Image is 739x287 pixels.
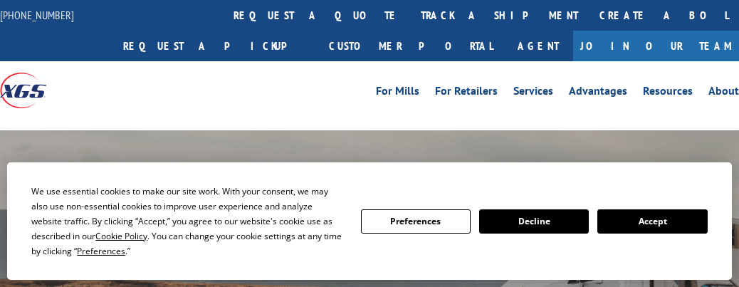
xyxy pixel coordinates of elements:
a: Customer Portal [318,31,503,61]
div: Cookie Consent Prompt [7,162,732,280]
a: Advantages [569,85,627,101]
a: Services [513,85,553,101]
span: Preferences [77,245,125,257]
button: Accept [597,209,707,234]
a: About [708,85,739,101]
div: We use essential cookies to make our site work. With your consent, we may also use non-essential ... [31,184,343,259]
a: Agent [503,31,573,61]
button: Preferences [361,209,471,234]
a: Resources [643,85,693,101]
span: Cookie Policy [95,230,147,242]
button: Decline [479,209,589,234]
a: Join Our Team [573,31,739,61]
a: For Mills [376,85,419,101]
a: For Retailers [435,85,498,101]
a: Request a pickup [112,31,318,61]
